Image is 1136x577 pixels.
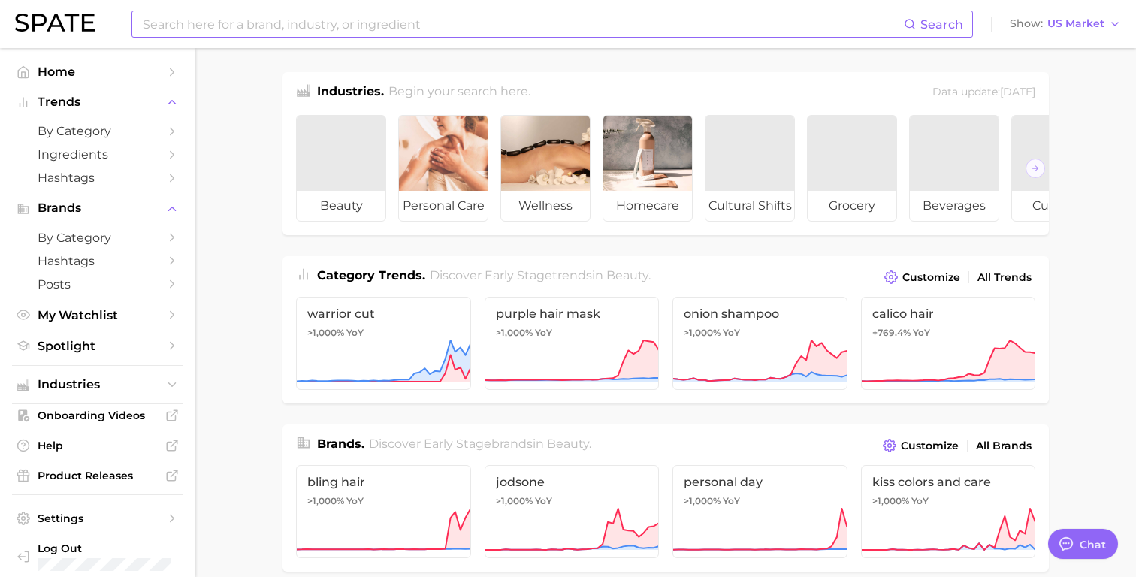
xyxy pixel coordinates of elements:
span: Hashtags [38,254,158,268]
span: Discover Early Stage brands in . [369,437,591,451]
span: Hashtags [38,171,158,185]
span: >1,000% [307,495,344,506]
a: Settings [12,507,183,530]
span: +769.4% [872,327,911,338]
span: beauty [547,437,589,451]
a: personal day>1,000% YoY [672,465,847,558]
a: Help [12,434,183,457]
span: by Category [38,231,158,245]
a: Home [12,60,183,83]
a: Onboarding Videos [12,404,183,427]
a: homecare [603,115,693,222]
span: YoY [346,327,364,339]
span: homecare [603,191,692,221]
a: Spotlight [12,334,183,358]
span: Customize [901,440,959,452]
a: culinary [1011,115,1101,222]
a: wellness [500,115,591,222]
span: onion shampoo [684,307,836,321]
span: YoY [911,495,929,507]
span: Spotlight [38,339,158,353]
a: by Category [12,119,183,143]
input: Search here for a brand, industry, or ingredient [141,11,904,37]
a: personal care [398,115,488,222]
span: culinary [1012,191,1101,221]
button: ShowUS Market [1006,14,1125,34]
span: Trends [38,95,158,109]
span: YoY [723,495,740,507]
span: Brands [38,201,158,215]
span: bling hair [307,475,460,489]
span: YoY [535,495,552,507]
span: purple hair mask [496,307,648,321]
span: >1,000% [684,495,721,506]
span: YoY [723,327,740,339]
span: YoY [913,327,930,339]
button: Trends [12,91,183,113]
span: Brands . [317,437,364,451]
button: Industries [12,373,183,396]
span: YoY [346,495,364,507]
span: Category Trends . [317,268,425,282]
span: My Watchlist [38,308,158,322]
span: Industries [38,378,158,391]
span: personal day [684,475,836,489]
span: cultural shifts [705,191,794,221]
a: Ingredients [12,143,183,166]
span: warrior cut [307,307,460,321]
a: Hashtags [12,249,183,273]
span: Log Out [38,542,171,555]
a: Product Releases [12,464,183,487]
span: beauty [606,268,648,282]
button: Scroll Right [1026,159,1045,178]
span: Customize [902,271,960,284]
a: kiss colors and care>1,000% YoY [861,465,1036,558]
span: US Market [1047,20,1104,28]
a: beauty [296,115,386,222]
span: wellness [501,191,590,221]
span: Show [1010,20,1043,28]
span: grocery [808,191,896,221]
span: Product Releases [38,469,158,482]
a: grocery [807,115,897,222]
span: Home [38,65,158,79]
a: onion shampoo>1,000% YoY [672,297,847,390]
a: warrior cut>1,000% YoY [296,297,471,390]
span: Posts [38,277,158,292]
a: jodsone>1,000% YoY [485,465,660,558]
span: Settings [38,512,158,525]
span: Ingredients [38,147,158,162]
button: Customize [881,267,964,288]
a: calico hair+769.4% YoY [861,297,1036,390]
div: Data update: [DATE] [932,83,1035,103]
h2: Begin your search here. [388,83,530,103]
button: Brands [12,197,183,219]
span: Search [920,17,963,32]
span: beverages [910,191,999,221]
h1: Industries. [317,83,384,103]
a: All Brands [972,436,1035,456]
a: by Category [12,226,183,249]
a: purple hair mask>1,000% YoY [485,297,660,390]
span: >1,000% [684,327,721,338]
span: kiss colors and care [872,475,1025,489]
img: SPATE [15,14,95,32]
span: beauty [297,191,385,221]
a: bling hair>1,000% YoY [296,465,471,558]
a: Hashtags [12,166,183,189]
span: calico hair [872,307,1025,321]
span: Onboarding Videos [38,409,158,422]
span: >1,000% [872,495,909,506]
a: beverages [909,115,999,222]
span: Discover Early Stage trends in . [430,268,651,282]
span: >1,000% [496,327,533,338]
span: by Category [38,124,158,138]
span: >1,000% [496,495,533,506]
button: Customize [879,435,962,456]
a: cultural shifts [705,115,795,222]
a: All Trends [974,267,1035,288]
span: All Brands [976,440,1032,452]
span: Help [38,439,158,452]
span: All Trends [977,271,1032,284]
span: jodsone [496,475,648,489]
